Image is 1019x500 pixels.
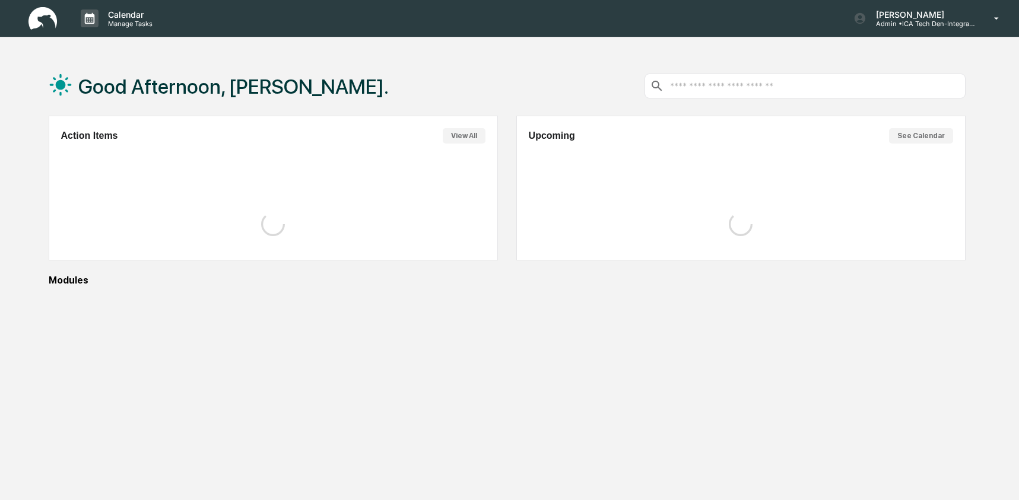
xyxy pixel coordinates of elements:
[61,130,118,141] h2: Action Items
[49,275,966,286] div: Modules
[99,20,158,28] p: Manage Tasks
[866,9,977,20] p: [PERSON_NAME]
[866,20,977,28] p: Admin • ICA Tech Den-Integrated Compliance Advisors
[889,128,953,144] button: See Calendar
[529,130,575,141] h2: Upcoming
[78,75,389,98] h1: Good Afternoon, [PERSON_NAME].
[443,128,485,144] button: View All
[28,7,57,30] img: logo
[99,9,158,20] p: Calendar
